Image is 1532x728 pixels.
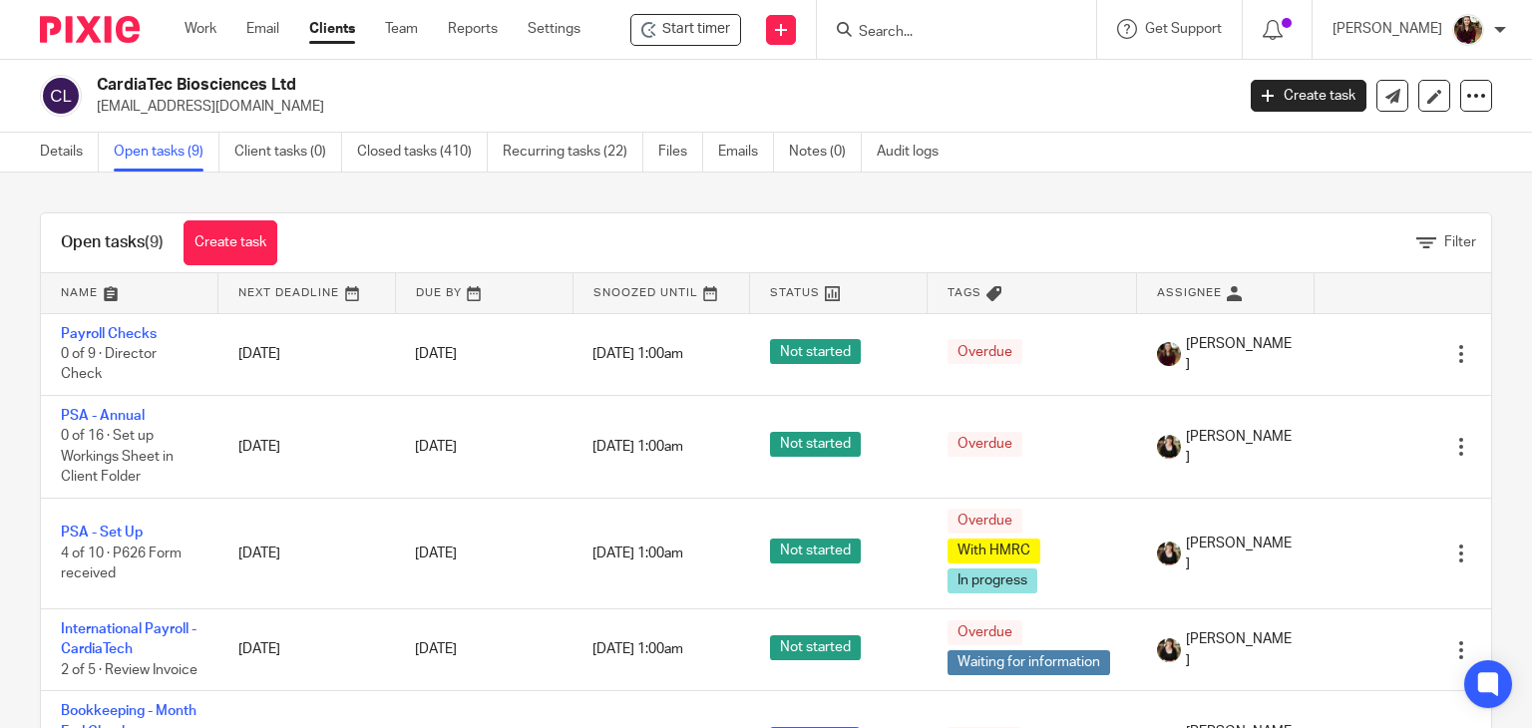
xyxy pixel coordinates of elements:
span: Snoozed Until [593,287,698,298]
a: PSA - Set Up [61,526,143,540]
a: Emails [718,133,774,172]
img: MaxAcc_Sep21_ElliDeanPhoto_030.jpg [1157,342,1181,366]
span: [DATE] [415,347,457,361]
h2: CardiaTec Biosciences Ltd [97,75,996,96]
a: Reports [448,19,498,39]
img: Helen%20Campbell.jpeg [1157,638,1181,662]
span: 0 of 9 · Director Check [61,347,157,382]
span: (9) [145,234,164,250]
span: [DATE] 1:00am [592,347,683,361]
span: Not started [770,339,861,364]
a: Create task [1251,80,1366,112]
span: Start timer [662,19,730,40]
a: Recurring tasks (22) [503,133,643,172]
a: Payroll Checks [61,327,157,341]
span: [DATE] [415,440,457,454]
span: Get Support [1145,22,1222,36]
td: [DATE] [218,313,396,395]
a: Notes (0) [789,133,862,172]
span: Overdue [948,620,1022,645]
span: Tags [948,287,981,298]
img: Helen%20Campbell.jpeg [1157,542,1181,565]
span: [PERSON_NAME] [1186,629,1295,670]
span: [DATE] [415,643,457,657]
span: Status [770,287,820,298]
span: [PERSON_NAME] [1186,334,1295,375]
a: Team [385,19,418,39]
span: Overdue [948,509,1022,534]
span: Filter [1444,235,1476,249]
a: Audit logs [877,133,954,172]
h1: Open tasks [61,232,164,253]
span: 0 of 16 · Set up Workings Sheet in Client Folder [61,430,174,485]
span: Not started [770,432,861,457]
span: Not started [770,635,861,660]
span: [DATE] 1:00am [592,546,683,560]
a: International Payroll - CardiaTech [61,622,196,656]
a: PSA - Annual [61,409,145,423]
span: Overdue [948,339,1022,364]
span: [DATE] 1:00am [592,643,683,657]
a: Client tasks (0) [234,133,342,172]
span: Overdue [948,432,1022,457]
a: Work [185,19,216,39]
img: Helen%20Campbell.jpeg [1157,435,1181,459]
a: Closed tasks (410) [357,133,488,172]
div: CardiaTec Biosciences Ltd [630,14,741,46]
img: MaxAcc_Sep21_ElliDeanPhoto_030.jpg [1452,14,1484,46]
span: [PERSON_NAME] [1186,427,1295,468]
span: 2 of 5 · Review Invoice [61,663,197,677]
a: Open tasks (9) [114,133,219,172]
a: Settings [528,19,580,39]
span: Not started [770,539,861,563]
a: Details [40,133,99,172]
p: [PERSON_NAME] [1333,19,1442,39]
span: [DATE] 1:00am [592,440,683,454]
td: [DATE] [218,499,396,609]
td: [DATE] [218,609,396,691]
span: [PERSON_NAME] [1186,534,1295,574]
input: Search [857,24,1036,42]
span: [DATE] [415,546,457,560]
a: Clients [309,19,355,39]
span: 4 of 10 · P626 Form received [61,546,182,581]
td: [DATE] [218,395,396,498]
img: svg%3E [40,75,82,117]
a: Files [658,133,703,172]
span: With HMRC [948,539,1040,563]
span: Waiting for information [948,650,1110,675]
a: Create task [184,220,277,265]
span: In progress [948,568,1037,593]
img: Pixie [40,16,140,43]
p: [EMAIL_ADDRESS][DOMAIN_NAME] [97,97,1221,117]
a: Email [246,19,279,39]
